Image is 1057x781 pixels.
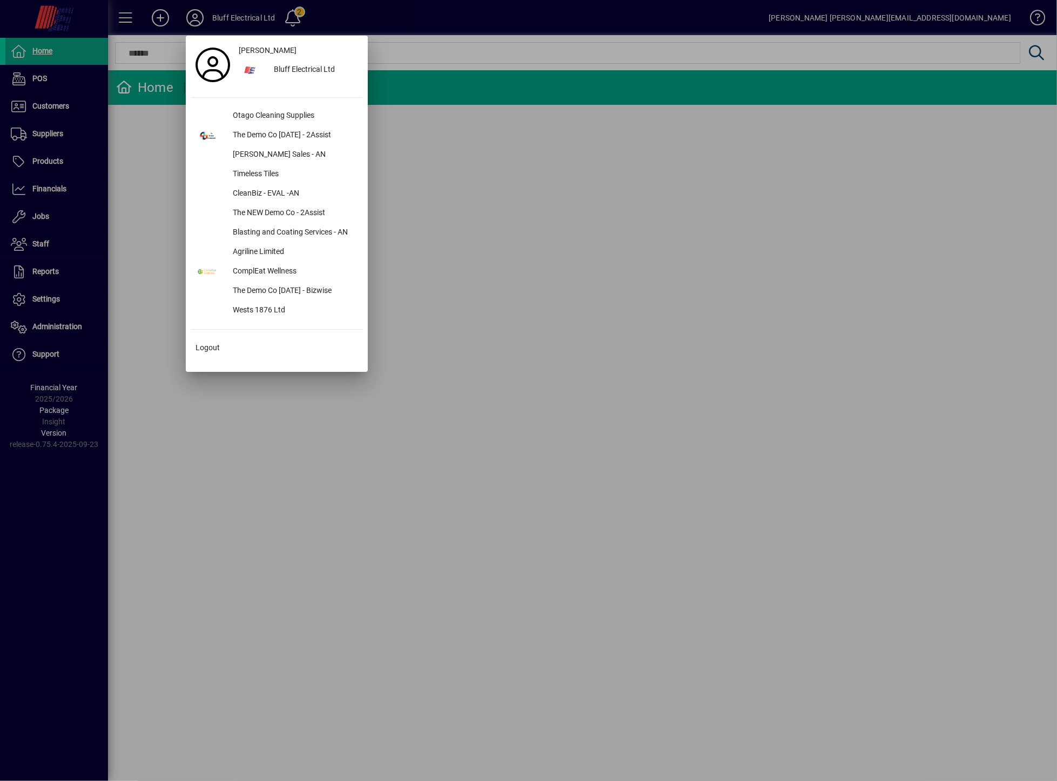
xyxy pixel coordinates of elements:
button: ComplEat Wellness [191,262,362,282]
div: Blasting and Coating Services - AN [224,223,362,243]
div: The Demo Co [DATE] - Bizwise [224,282,362,301]
div: The Demo Co [DATE] - 2Assist [224,126,362,145]
button: Timeless Tiles [191,165,362,184]
button: Blasting and Coating Services - AN [191,223,362,243]
a: [PERSON_NAME] [234,41,362,61]
div: CleanBiz - EVAL -AN [224,184,362,204]
div: [PERSON_NAME] Sales - AN [224,145,362,165]
span: [PERSON_NAME] [239,45,297,56]
div: Otago Cleaning Supplies [224,106,362,126]
button: The Demo Co [DATE] - Bizwise [191,282,362,301]
div: ComplEat Wellness [224,262,362,282]
span: Logout [196,342,220,353]
button: Agriline Limited [191,243,362,262]
a: Profile [191,55,234,75]
button: Logout [191,338,362,358]
div: Timeless Tiles [224,165,362,184]
button: Wests 1876 Ltd [191,301,362,321]
button: Otago Cleaning Supplies [191,106,362,126]
button: The Demo Co [DATE] - 2Assist [191,126,362,145]
div: Agriline Limited [224,243,362,262]
div: Wests 1876 Ltd [224,301,362,321]
button: [PERSON_NAME] Sales - AN [191,145,362,165]
div: Bluff Electrical Ltd [265,61,362,80]
button: The NEW Demo Co - 2Assist [191,204,362,223]
button: Bluff Electrical Ltd [234,61,362,80]
button: CleanBiz - EVAL -AN [191,184,362,204]
div: The NEW Demo Co - 2Assist [224,204,362,223]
